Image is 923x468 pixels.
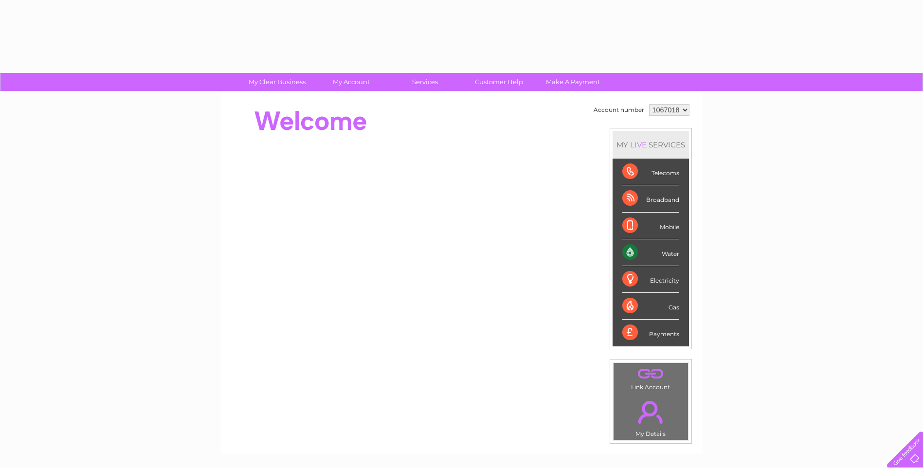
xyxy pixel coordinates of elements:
td: Link Account [613,362,688,393]
div: LIVE [628,140,649,149]
div: Telecoms [622,159,679,185]
td: My Details [613,393,688,440]
td: Account number [591,102,647,118]
a: Customer Help [459,73,539,91]
a: . [616,365,686,382]
div: Mobile [622,213,679,239]
a: My Account [311,73,391,91]
a: Make A Payment [533,73,613,91]
a: . [616,395,686,429]
a: Services [385,73,465,91]
div: Electricity [622,266,679,293]
div: MY SERVICES [613,131,689,159]
div: Water [622,239,679,266]
div: Gas [622,293,679,320]
a: My Clear Business [237,73,317,91]
div: Payments [622,320,679,346]
div: Broadband [622,185,679,212]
